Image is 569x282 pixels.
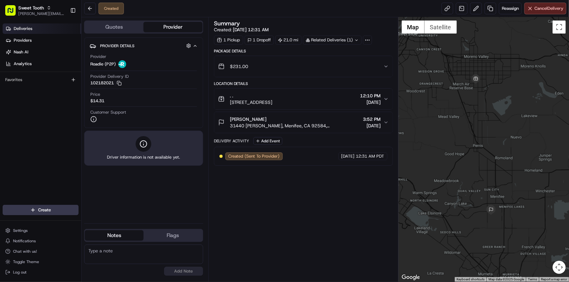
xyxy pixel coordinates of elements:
img: 1736555255976-a54dd68f-1ca7-489b-9aae-adbdc363a1c4 [13,119,18,124]
div: Package Details [214,49,393,54]
span: Cancel Delivery [534,6,563,11]
button: Log out [3,268,79,277]
img: 1736555255976-a54dd68f-1ca7-489b-9aae-adbdc363a1c4 [13,101,18,106]
img: Liam S. [7,95,17,105]
span: Providers [14,37,32,43]
span: Analytics [14,61,32,67]
span: 3:52 PM [363,116,381,122]
span: [DATE] [58,101,71,106]
div: 💻 [55,146,60,151]
span: [PERSON_NAME] [20,101,53,106]
button: Add Event [253,137,282,145]
input: Clear [17,42,108,49]
span: [STREET_ADDRESS] [230,99,273,106]
span: • [54,101,56,106]
span: Provider [90,54,106,60]
button: Flags [143,230,202,241]
span: Created (Sent To Provider) [228,153,280,159]
a: Deliveries [3,23,81,34]
span: [DATE] 12:31 AM [233,27,269,33]
span: Toggle Theme [13,259,39,264]
div: Past conversations [7,85,44,90]
span: Nash AI [14,49,28,55]
a: Open this area in Google Maps (opens a new window) [400,273,422,282]
div: 1 Pickup [214,35,243,45]
div: Delivery Activity [214,138,249,144]
span: [DATE] [58,119,71,124]
span: Roadie (P2P) [90,61,116,67]
span: [DATE] [360,99,381,106]
a: Analytics [3,59,81,69]
span: $14.31 [90,98,104,104]
span: 12:10 PM [360,92,381,99]
div: Related Deliveries (1) [303,35,362,45]
img: roadie-logo-v2.jpg [118,60,126,68]
span: [DATE] [363,122,381,129]
span: 12:31 AM PDT [356,153,384,159]
a: Terms (opens in new tab) [528,277,537,281]
button: Sweet Tooth[PERSON_NAME][EMAIL_ADDRESS][DOMAIN_NAME] [3,3,67,18]
img: Liam S. [7,112,17,123]
button: 102182021 [90,80,122,86]
span: Reassign [502,6,519,11]
span: Created: [214,26,269,33]
img: Nash [7,7,20,20]
button: Reassign [499,3,522,14]
span: [DATE] [341,153,355,159]
a: Powered byPylon [46,161,79,166]
div: 21.0 mi [275,35,302,45]
button: Quotes [85,22,143,32]
button: Provider Details [90,40,198,51]
div: Favorites [3,75,79,85]
button: Create [3,205,79,215]
a: 📗Knowledge Base [4,143,52,155]
img: Google [400,273,422,282]
span: . . [230,92,233,99]
img: 1736555255976-a54dd68f-1ca7-489b-9aae-adbdc363a1c4 [7,62,18,74]
div: We're available if you need us! [29,69,90,74]
span: [PERSON_NAME] [230,116,267,122]
button: CancelDelivery [524,3,566,14]
button: See all [101,83,119,91]
span: Map data ©2025 Google [488,277,524,281]
a: Nash AI [3,47,81,57]
button: [PERSON_NAME]31440 [PERSON_NAME], Menifee, CA 92584, [GEOGRAPHIC_DATA]3:52 PM[DATE] [214,112,393,133]
span: Create [38,207,51,213]
button: Chat with us! [3,247,79,256]
button: Show street map [402,21,425,34]
span: [PERSON_NAME] [20,119,53,124]
div: Start new chat [29,62,107,69]
button: Provider [143,22,202,32]
span: Provider Details [100,43,134,49]
span: Customer Support [90,109,126,115]
a: Report a map error [541,277,567,281]
button: Sweet Tooth [18,5,44,11]
a: 💻API Documentation [52,143,107,155]
button: Map camera controls [553,261,566,274]
button: . .[STREET_ADDRESS]12:10 PM[DATE] [214,89,393,109]
span: Notifications [13,238,36,244]
span: Chat with us! [13,249,37,254]
button: Toggle Theme [3,257,79,266]
button: Toggle fullscreen view [553,21,566,34]
button: Show satellite imagery [425,21,457,34]
button: Notifications [3,236,79,246]
div: 📗 [7,146,12,151]
h3: Summary [214,21,240,26]
span: Provider Delivery ID [90,74,129,79]
a: Providers [3,35,81,46]
button: Notes [85,230,143,241]
button: Settings [3,226,79,235]
span: • [54,119,56,124]
span: Pylon [65,162,79,166]
button: Start new chat [111,64,119,72]
div: 1 Dropoff [245,35,274,45]
p: Welcome 👋 [7,26,119,36]
button: [PERSON_NAME][EMAIL_ADDRESS][DOMAIN_NAME] [18,11,65,16]
span: Settings [13,228,28,233]
span: Deliveries [14,26,32,32]
span: API Documentation [62,146,105,152]
span: Log out [13,270,26,275]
